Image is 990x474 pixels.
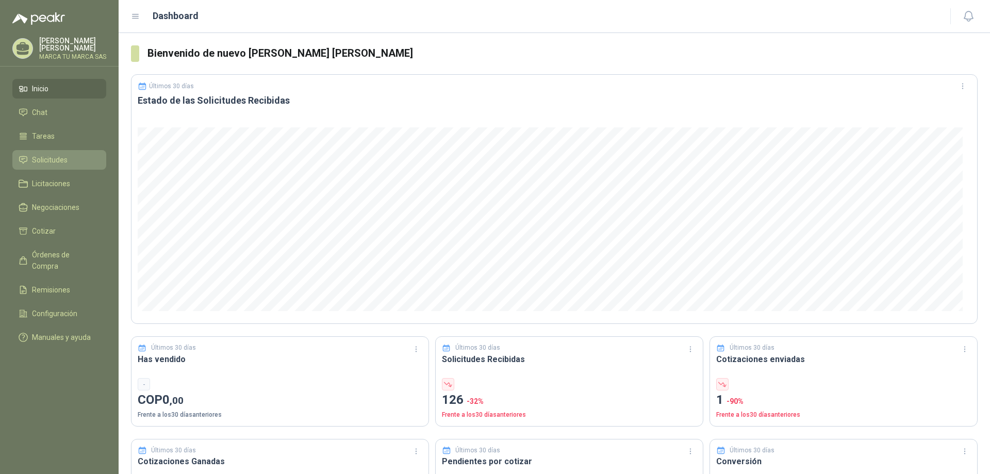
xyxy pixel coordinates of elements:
[138,410,422,420] p: Frente a los 30 días anteriores
[442,390,697,410] p: 126
[727,397,744,405] span: -90 %
[12,103,106,122] a: Chat
[442,410,697,420] p: Frente a los 30 días anteriores
[162,393,184,407] span: 0
[12,12,65,25] img: Logo peakr
[12,221,106,241] a: Cotizar
[138,94,971,107] h3: Estado de las Solicitudes Recibidas
[138,353,422,366] h3: Has vendido
[442,455,697,468] h3: Pendientes por cotizar
[12,79,106,99] a: Inicio
[39,54,106,60] p: MARCA TU MARCA SAS
[455,446,500,455] p: Últimos 30 días
[455,343,500,353] p: Últimos 30 días
[12,198,106,217] a: Negociaciones
[151,446,196,455] p: Últimos 30 días
[32,202,79,213] span: Negociaciones
[170,395,184,406] span: ,00
[153,9,199,23] h1: Dashboard
[138,390,422,410] p: COP
[12,150,106,170] a: Solicitudes
[32,107,47,118] span: Chat
[32,178,70,189] span: Licitaciones
[138,378,150,390] div: -
[32,332,91,343] span: Manuales y ayuda
[12,126,106,146] a: Tareas
[716,390,971,410] p: 1
[716,455,971,468] h3: Conversión
[467,397,484,405] span: -32 %
[32,83,48,94] span: Inicio
[12,304,106,323] a: Configuración
[12,174,106,193] a: Licitaciones
[12,328,106,347] a: Manuales y ayuda
[39,37,106,52] p: [PERSON_NAME] [PERSON_NAME]
[32,154,68,166] span: Solicitudes
[32,225,56,237] span: Cotizar
[716,410,971,420] p: Frente a los 30 días anteriores
[716,353,971,366] h3: Cotizaciones enviadas
[151,343,196,353] p: Últimos 30 días
[138,455,422,468] h3: Cotizaciones Ganadas
[149,83,194,90] p: Últimos 30 días
[32,130,55,142] span: Tareas
[32,284,70,296] span: Remisiones
[147,45,978,61] h3: Bienvenido de nuevo [PERSON_NAME] [PERSON_NAME]
[442,353,697,366] h3: Solicitudes Recibidas
[32,249,96,272] span: Órdenes de Compra
[12,280,106,300] a: Remisiones
[730,343,774,353] p: Últimos 30 días
[730,446,774,455] p: Últimos 30 días
[32,308,77,319] span: Configuración
[12,245,106,276] a: Órdenes de Compra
